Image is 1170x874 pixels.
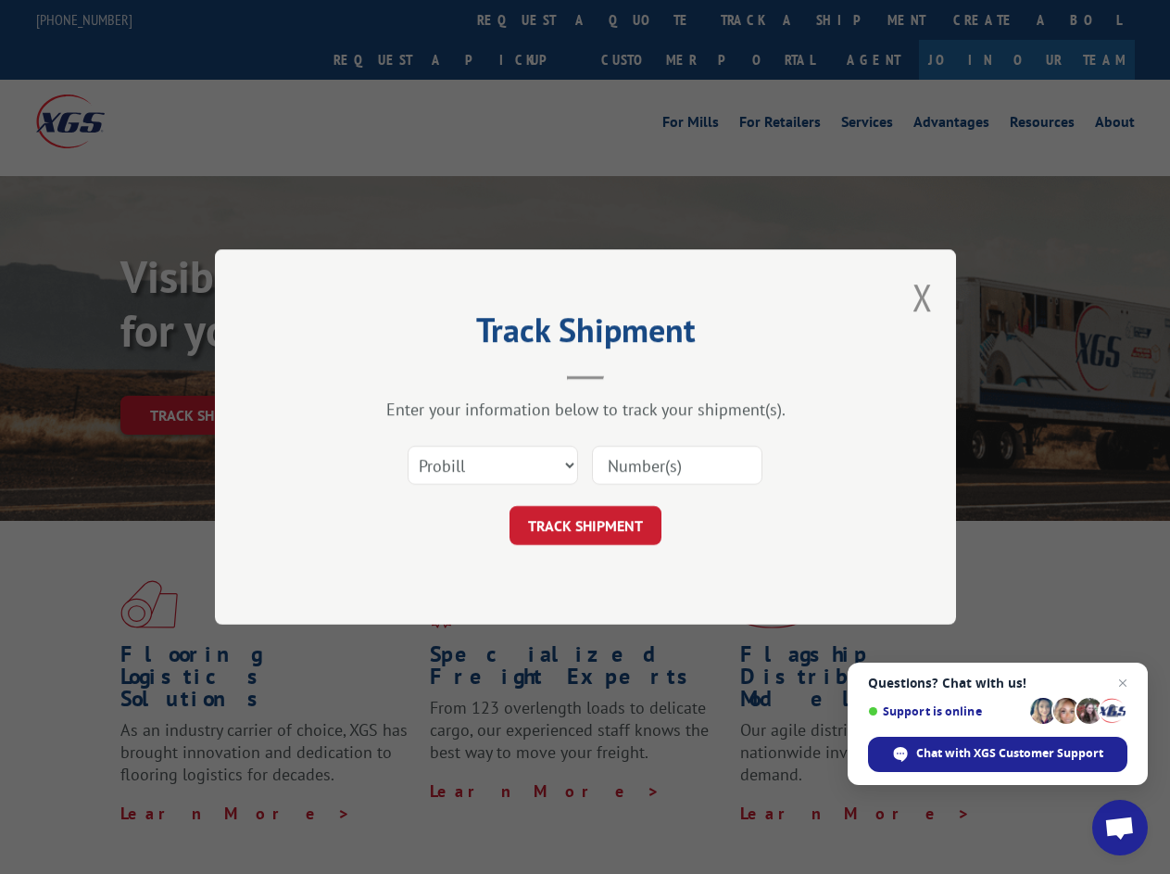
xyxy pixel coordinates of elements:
[308,317,863,352] h2: Track Shipment
[868,676,1127,690] span: Questions? Chat with us!
[868,737,1127,772] span: Chat with XGS Customer Support
[1092,800,1148,855] a: Open chat
[916,745,1103,762] span: Chat with XGS Customer Support
[308,399,863,420] div: Enter your information below to track your shipment(s).
[912,272,933,322] button: Close modal
[510,506,661,545] button: TRACK SHIPMENT
[868,704,1024,718] span: Support is online
[592,446,762,485] input: Number(s)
